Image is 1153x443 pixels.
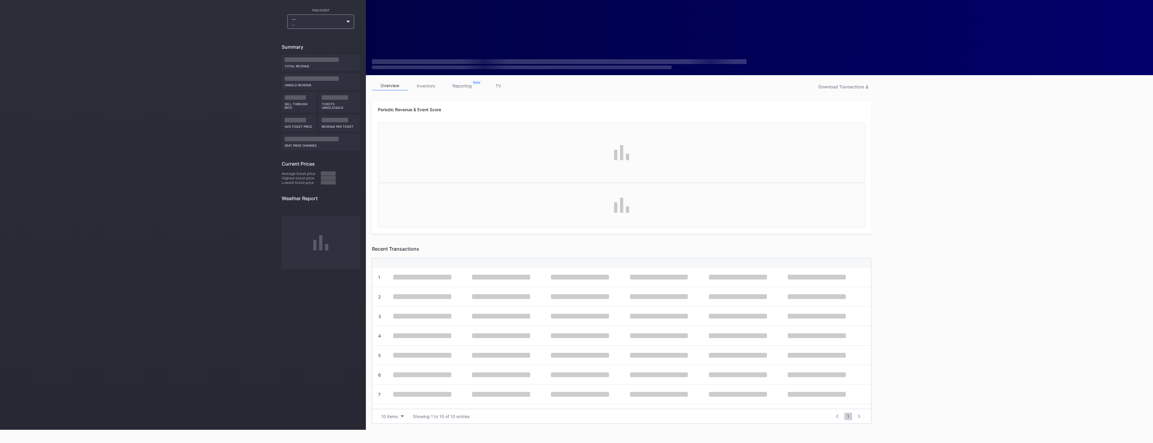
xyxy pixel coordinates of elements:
[285,81,357,87] div: Unsold Revenue
[413,414,470,419] div: Showing 1 to 10 of 10 entries
[285,62,357,68] div: Total Revenue
[378,275,380,280] div: 1
[372,246,871,252] div: Recent Transactions
[282,176,321,180] div: Highest ticket price
[378,294,381,299] div: 2
[378,392,381,397] div: 7
[285,122,313,128] div: Avg ticket price
[285,141,357,147] div: seat price changes
[844,413,852,420] span: 1
[282,8,360,12] div: This Event
[282,195,360,201] div: Weather Report
[378,353,381,358] div: 5
[292,23,344,27] div: --
[292,17,344,27] div: --
[378,314,381,319] div: 3
[408,81,444,90] a: inventory
[282,44,360,50] div: Summary
[285,100,313,109] div: Sell Through Rate
[322,122,357,128] div: Revenue per ticket
[378,372,381,377] div: 6
[282,171,321,176] div: Average ticket price
[818,84,868,89] div: Download Transactions
[381,414,398,419] div: 10 items
[282,180,321,185] div: Lowest ticket price
[282,161,360,167] div: Current Prices
[378,412,407,420] button: 10 items
[378,333,381,338] div: 4
[378,107,865,112] div: Periodic Revenue & Event Score
[322,100,357,109] div: Tickets Unsold/Sold
[444,81,480,90] a: reporting
[480,81,516,90] a: TV
[372,81,408,90] a: overview
[815,83,871,91] button: Download Transactions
